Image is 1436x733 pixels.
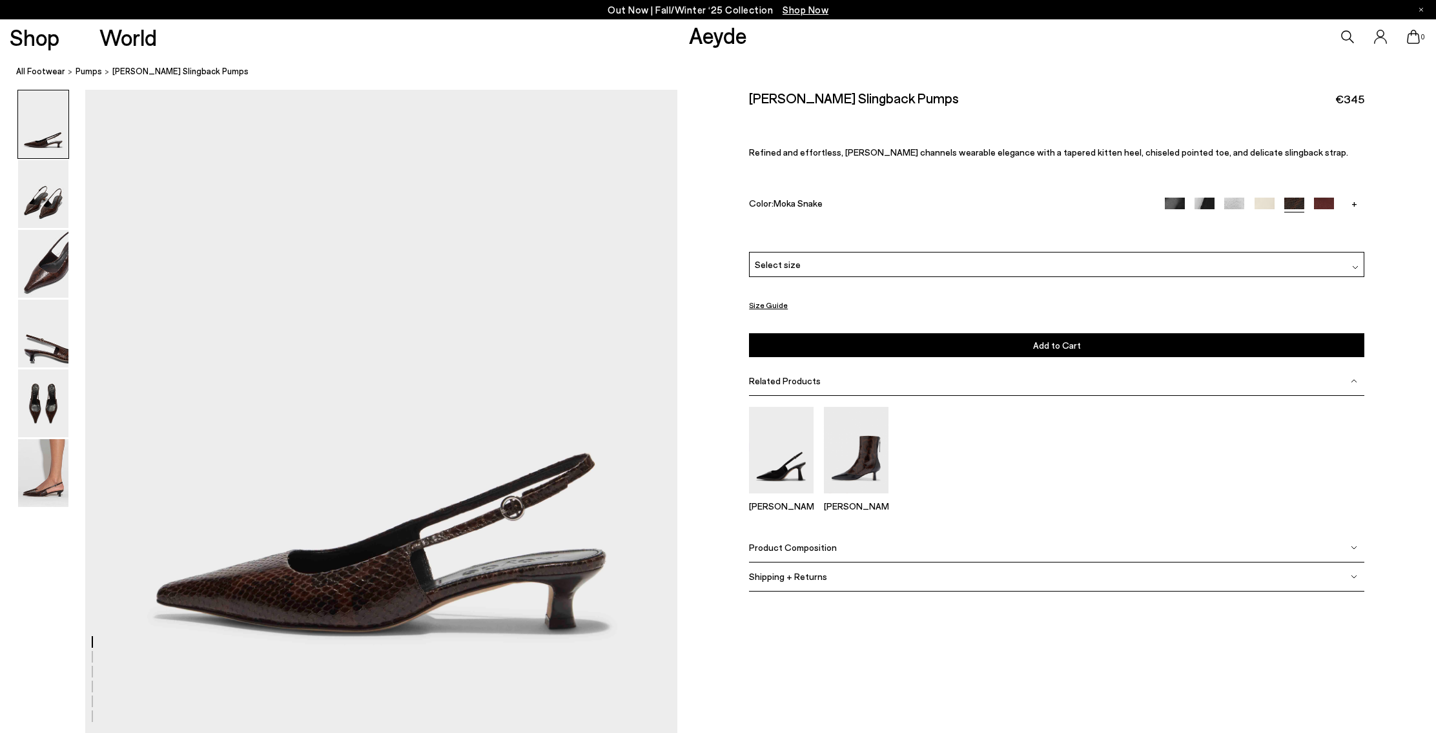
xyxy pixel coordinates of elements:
a: Aeyde [689,21,747,48]
img: svg%3E [1352,264,1359,271]
h2: [PERSON_NAME] Slingback Pumps [749,90,959,106]
span: Moka Snake [774,198,823,209]
span: Related Products [749,375,821,386]
img: Catrina Slingback Pumps - Image 6 [18,439,68,507]
button: Add to Cart [749,333,1364,357]
img: Fernanda Slingback Pumps [749,407,814,493]
div: Color: [749,198,1145,212]
img: svg%3E [1351,378,1357,384]
p: [PERSON_NAME] [749,501,814,511]
img: Catrina Slingback Pumps - Image 1 [18,90,68,158]
span: Select size [755,258,801,271]
a: World [99,26,157,48]
span: Product Composition [749,542,837,553]
nav: breadcrumb [16,54,1436,90]
a: Sila Dual-Toned Boots [PERSON_NAME] [824,484,888,511]
p: Out Now | Fall/Winter ‘25 Collection [608,2,828,18]
a: + [1344,198,1364,209]
img: Catrina Slingback Pumps - Image 4 [18,300,68,367]
img: Sila Dual-Toned Boots [824,407,888,493]
span: €345 [1335,91,1364,107]
span: pumps [76,66,102,76]
img: svg%3E [1351,573,1357,580]
img: Catrina Slingback Pumps - Image 3 [18,230,68,298]
span: 0 [1420,34,1426,41]
span: Refined and effortless, [PERSON_NAME] channels wearable elegance with a tapered kitten heel, chis... [749,147,1348,158]
span: Navigate to /collections/new-in [783,4,828,15]
span: Add to Cart [1033,340,1081,351]
a: pumps [76,65,102,78]
span: [PERSON_NAME] Slingback Pumps [112,65,249,78]
button: Size Guide [749,297,788,313]
span: Shipping + Returns [749,571,827,582]
p: [PERSON_NAME] [824,501,888,511]
img: Catrina Slingback Pumps - Image 5 [18,369,68,437]
a: 0 [1407,30,1420,44]
img: Catrina Slingback Pumps - Image 2 [18,160,68,228]
img: svg%3E [1351,544,1357,551]
a: All Footwear [16,65,65,78]
a: Shop [10,26,59,48]
a: Fernanda Slingback Pumps [PERSON_NAME] [749,484,814,511]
